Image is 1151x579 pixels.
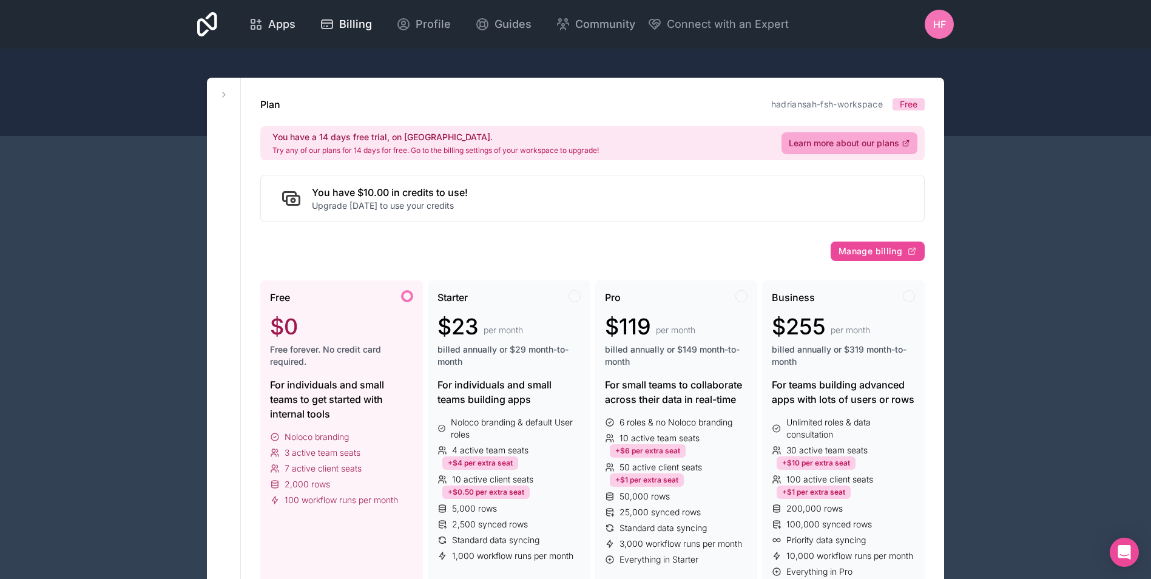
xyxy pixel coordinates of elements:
[285,462,362,475] span: 7 active client seats
[831,324,870,336] span: per month
[605,314,651,339] span: $119
[771,99,883,109] a: hadriansah-fsh-workspace
[781,132,917,154] a: Learn more about our plans
[786,416,915,441] span: Unlimited roles & data consultation
[772,344,915,368] span: billed annually or $319 month-to-month
[416,16,451,33] span: Profile
[452,550,573,562] span: 1,000 workflow runs per month
[452,518,528,530] span: 2,500 synced rows
[452,444,528,456] span: 4 active team seats
[619,461,702,473] span: 50 active client seats
[452,473,533,486] span: 10 active client seats
[285,431,349,443] span: Noloco branding
[786,566,852,578] span: Everything in Pro
[619,522,707,534] span: Standard data syncing
[605,344,748,368] span: billed annually or $149 month-to-month
[339,16,372,33] span: Billing
[777,456,856,470] div: +$10 per extra seat
[437,378,581,407] div: For individuals and small teams building apps
[442,486,530,499] div: +$0.50 per extra seat
[1110,538,1139,567] div: Open Intercom Messenger
[610,444,686,458] div: +$6 per extra seat
[772,314,826,339] span: $255
[605,290,621,305] span: Pro
[285,447,360,459] span: 3 active team seats
[786,518,872,530] span: 100,000 synced rows
[452,534,539,546] span: Standard data syncing
[900,98,917,110] span: Free
[619,416,732,428] span: 6 roles & no Noloco branding
[312,200,468,212] p: Upgrade [DATE] to use your credits
[272,146,599,155] p: Try any of our plans for 14 days for free. Go to the billing settings of your workspace to upgrade!
[839,246,902,257] span: Manage billing
[437,290,468,305] span: Starter
[786,444,868,456] span: 30 active team seats
[619,432,700,444] span: 10 active team seats
[270,344,413,368] span: Free forever. No credit card required.
[667,16,789,33] span: Connect with an Expert
[772,290,815,305] span: Business
[610,473,684,487] div: +$1 per extra seat
[270,378,413,421] div: For individuals and small teams to get started with internal tools
[451,416,580,441] span: Noloco branding & default User roles
[268,16,295,33] span: Apps
[270,314,298,339] span: $0
[452,503,497,515] span: 5,000 rows
[437,314,479,339] span: $23
[831,242,925,261] button: Manage billing
[786,503,843,515] span: 200,000 rows
[786,473,873,486] span: 100 active client seats
[386,11,461,38] a: Profile
[619,554,698,566] span: Everything in Starter
[494,16,532,33] span: Guides
[619,490,670,503] span: 50,000 rows
[777,486,851,499] div: +$1 per extra seat
[656,324,695,336] span: per month
[619,538,742,550] span: 3,000 workflow runs per month
[437,344,581,368] span: billed annually or $29 month-to-month
[285,478,330,490] span: 2,000 rows
[933,17,946,32] span: hf
[575,16,635,33] span: Community
[789,137,899,149] span: Learn more about our plans
[484,324,523,336] span: per month
[239,11,305,38] a: Apps
[465,11,541,38] a: Guides
[312,185,468,200] h2: You have $10.00 in credits to use!
[647,16,789,33] button: Connect with an Expert
[619,506,701,518] span: 25,000 synced rows
[786,550,913,562] span: 10,000 workflow runs per month
[605,378,748,407] div: For small teams to collaborate across their data in real-time
[310,11,382,38] a: Billing
[270,290,290,305] span: Free
[546,11,645,38] a: Community
[772,378,915,407] div: For teams building advanced apps with lots of users or rows
[272,131,599,143] h2: You have a 14 days free trial, on [GEOGRAPHIC_DATA].
[260,97,280,112] h1: Plan
[442,456,518,470] div: +$4 per extra seat
[285,494,398,506] span: 100 workflow runs per month
[786,534,866,546] span: Priority data syncing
